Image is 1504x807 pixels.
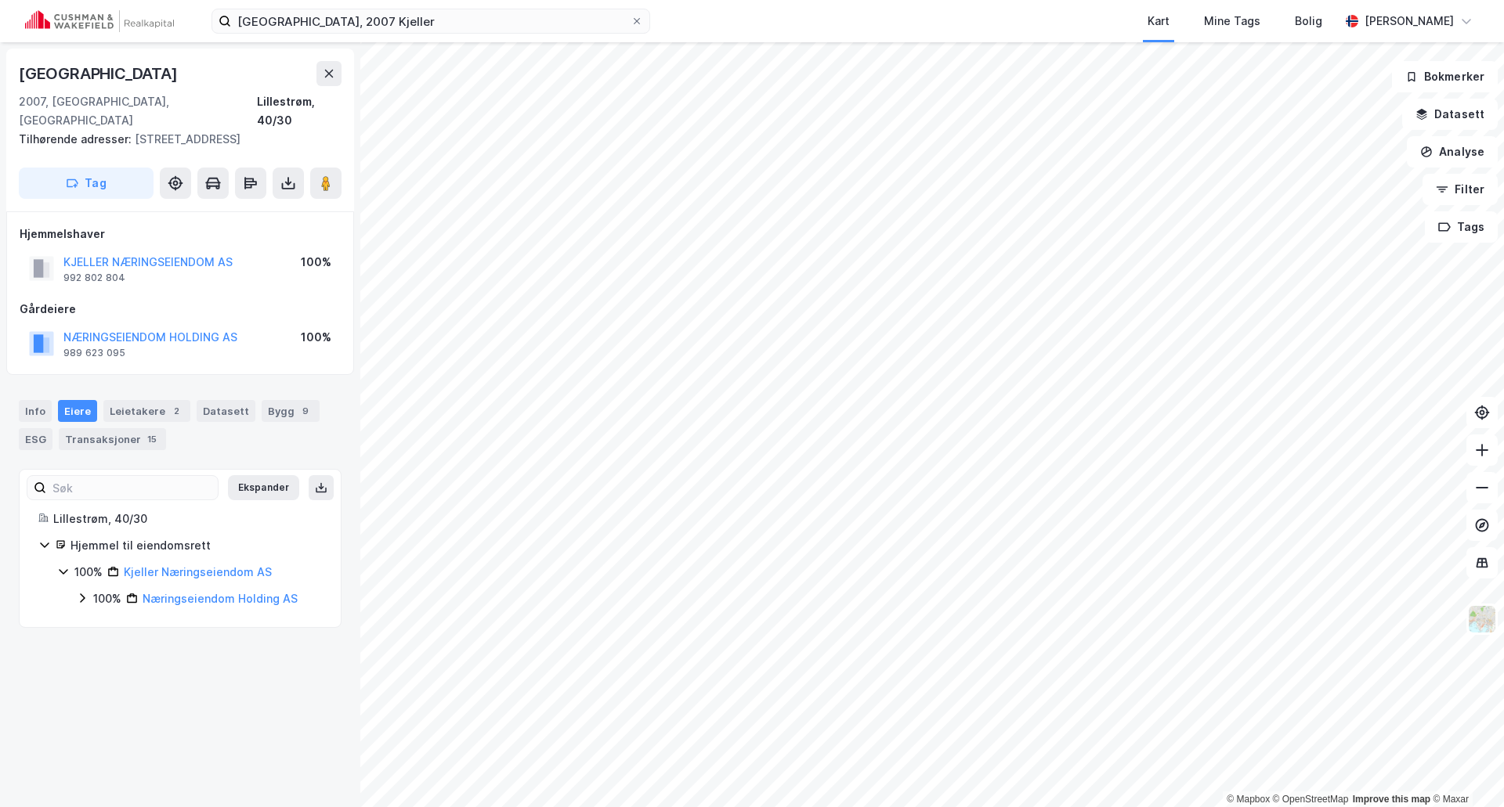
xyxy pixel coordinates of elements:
div: Datasett [197,400,255,422]
div: Hjemmelshaver [20,225,341,243]
a: Improve this map [1353,794,1430,805]
div: Kontrollprogram for chat [1426,732,1504,807]
div: Lillestrøm, 40/30 [257,92,342,130]
span: Tilhørende adresser: [19,132,135,146]
div: 100% [301,253,331,272]
div: 989 623 095 [63,347,125,359]
button: Analyse [1407,136,1498,168]
a: Kjeller Næringseiendom AS [124,565,272,578]
div: Kart [1148,12,1170,31]
div: 100% [301,328,331,347]
div: Info [19,400,52,422]
div: [STREET_ADDRESS] [19,130,329,149]
img: cushman-wakefield-realkapital-logo.202ea83816669bd177139c58696a8fa1.svg [25,10,174,32]
div: Lillestrøm, 40/30 [53,510,322,528]
a: Næringseiendom Holding AS [143,592,298,605]
div: 100% [93,589,121,608]
button: Datasett [1402,99,1498,130]
button: Tags [1425,211,1498,243]
input: Søk på adresse, matrikkel, gårdeiere, leietakere eller personer [231,9,631,33]
div: Eiere [58,400,97,422]
div: Mine Tags [1204,12,1260,31]
div: 992 802 804 [63,272,125,284]
button: Ekspander [228,475,299,500]
div: Gårdeiere [20,300,341,319]
a: OpenStreetMap [1273,794,1349,805]
button: Bokmerker [1392,61,1498,92]
a: Mapbox [1227,794,1270,805]
div: [GEOGRAPHIC_DATA] [19,61,181,86]
iframe: Chat Widget [1426,732,1504,807]
div: 15 [144,431,160,447]
img: Z [1467,604,1497,634]
input: Søk [46,476,218,499]
div: 2007, [GEOGRAPHIC_DATA], [GEOGRAPHIC_DATA] [19,92,257,130]
div: Bolig [1295,12,1322,31]
div: 9 [298,403,313,419]
div: 100% [74,563,103,582]
button: Tag [19,168,154,199]
div: ESG [19,428,52,450]
div: [PERSON_NAME] [1365,12,1454,31]
div: Leietakere [103,400,190,422]
div: Hjemmel til eiendomsrett [70,536,322,555]
div: 2 [168,403,184,419]
button: Filter [1423,174,1498,205]
div: Bygg [262,400,320,422]
div: Transaksjoner [59,428,166,450]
